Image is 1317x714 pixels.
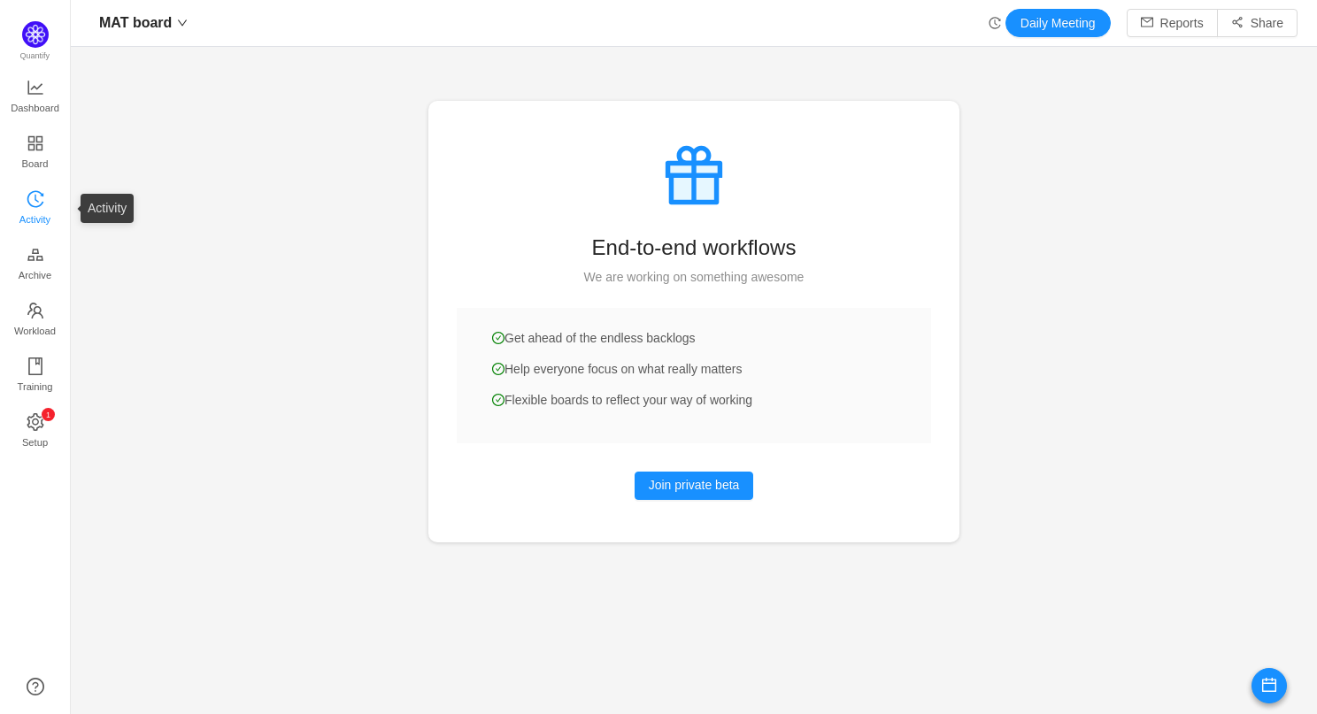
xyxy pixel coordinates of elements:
[22,21,49,48] img: Quantify
[27,413,44,431] i: icon: setting
[45,408,50,421] p: 1
[11,90,59,126] span: Dashboard
[1217,9,1298,37] button: icon: share-altShare
[27,246,44,264] i: icon: gold
[19,202,50,237] span: Activity
[27,191,44,226] a: Activity
[27,247,44,282] a: Archive
[99,9,172,37] span: MAT board
[27,302,44,319] i: icon: team
[19,257,51,293] span: Archive
[27,79,44,96] i: icon: line-chart
[22,146,49,181] span: Board
[1252,668,1287,703] button: icon: calendar
[177,18,188,28] i: icon: down
[27,414,44,449] a: icon: settingSetup
[42,408,55,421] sup: 1
[1127,9,1218,37] button: icon: mailReports
[17,369,52,404] span: Training
[635,472,754,500] button: Join private beta
[27,135,44,171] a: Board
[27,678,44,695] a: icon: question-circle
[22,425,48,460] span: Setup
[27,80,44,115] a: Dashboard
[27,357,44,375] i: icon: book
[27,190,44,208] i: icon: history
[20,51,50,60] span: Quantify
[27,134,44,152] i: icon: appstore
[14,313,56,349] span: Workload
[27,303,44,338] a: Workload
[27,358,44,394] a: Training
[989,17,1001,29] i: icon: history
[1005,9,1111,37] button: Daily Meeting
